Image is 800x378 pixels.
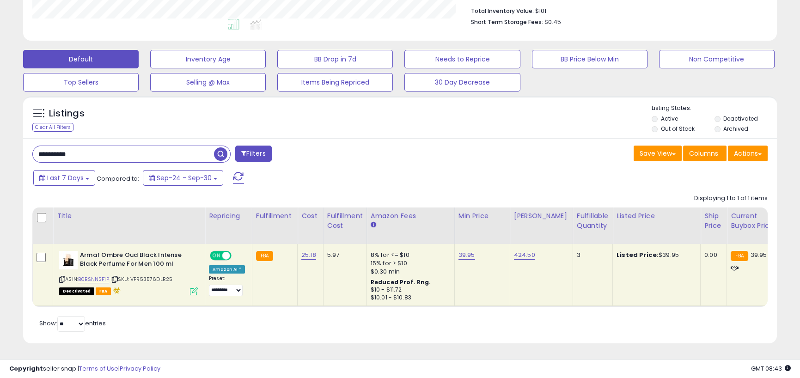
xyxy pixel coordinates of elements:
[97,174,139,183] span: Compared to:
[577,211,609,231] div: Fulfillable Quantity
[694,194,768,203] div: Displaying 1 to 1 of 1 items
[371,294,447,302] div: $10.01 - $10.83
[23,50,139,68] button: Default
[9,365,160,373] div: seller snap | |
[471,18,543,26] b: Short Term Storage Fees:
[371,286,447,294] div: $10 - $11.72
[327,251,360,259] div: 5.97
[79,364,118,373] a: Terms of Use
[143,170,223,186] button: Sep-24 - Sep-30
[544,18,561,26] span: $0.45
[704,251,720,259] div: 0.00
[723,115,758,122] label: Deactivated
[617,250,659,259] b: Listed Price:
[371,259,447,268] div: 15% for > $10
[514,211,569,221] div: [PERSON_NAME]
[634,146,682,161] button: Save View
[617,211,696,221] div: Listed Price
[39,319,106,328] span: Show: entries
[458,250,475,260] a: 39.95
[404,73,520,91] button: 30 Day Decrease
[277,73,393,91] button: Items Being Repriced
[32,123,73,132] div: Clear All Filters
[78,275,109,283] a: B0BSNNSF1P
[150,73,266,91] button: Selling @ Max
[110,275,172,283] span: | SKU: VPR53576DLR25
[660,115,678,122] label: Active
[371,211,451,221] div: Amazon Fees
[301,250,316,260] a: 25.18
[96,287,111,295] span: FBA
[683,146,727,161] button: Columns
[157,173,212,183] span: Sep-24 - Sep-30
[49,107,85,120] h5: Listings
[327,211,363,231] div: Fulfillment Cost
[659,50,775,68] button: Non Competitive
[514,250,535,260] a: 424.50
[660,125,694,133] label: Out of Stock
[59,287,94,295] span: All listings that are unavailable for purchase on Amazon for any reason other than out-of-stock
[256,251,273,261] small: FBA
[471,7,534,15] b: Total Inventory Value:
[209,265,245,274] div: Amazon AI *
[689,149,718,158] span: Columns
[33,170,95,186] button: Last 7 Days
[235,146,271,162] button: Filters
[57,211,201,221] div: Title
[211,252,222,260] span: ON
[209,275,245,296] div: Preset:
[209,211,248,221] div: Repricing
[59,251,198,294] div: ASIN:
[371,278,431,286] b: Reduced Prof. Rng.
[751,250,767,259] span: 39.95
[404,50,520,68] button: Needs to Reprice
[617,251,693,259] div: $39.95
[652,104,777,113] p: Listing States:
[723,125,748,133] label: Archived
[532,50,647,68] button: BB Price Below Min
[731,211,778,231] div: Current Buybox Price
[23,73,139,91] button: Top Sellers
[371,251,447,259] div: 8% for <= $10
[80,251,192,270] b: Armaf Ombre Oud Black Intense Black Perfume For Men 100 ml
[577,251,605,259] div: 3
[471,5,761,16] li: $101
[9,364,43,373] strong: Copyright
[728,146,768,161] button: Actions
[59,251,78,269] img: 31b3YlW4TnL._SL40_.jpg
[458,211,506,221] div: Min Price
[277,50,393,68] button: BB Drop in 7d
[704,211,723,231] div: Ship Price
[301,211,319,221] div: Cost
[731,251,748,261] small: FBA
[230,252,245,260] span: OFF
[47,173,84,183] span: Last 7 Days
[371,221,376,229] small: Amazon Fees.
[256,211,293,221] div: Fulfillment
[111,287,121,293] i: hazardous material
[120,364,160,373] a: Privacy Policy
[751,364,791,373] span: 2025-10-8 08:43 GMT
[371,268,447,276] div: $0.30 min
[150,50,266,68] button: Inventory Age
